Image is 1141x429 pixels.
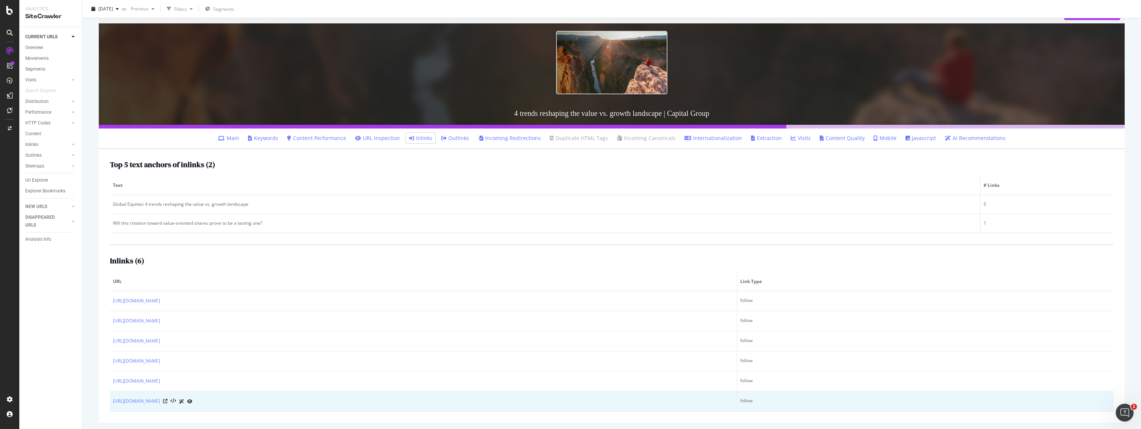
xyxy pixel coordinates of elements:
[25,87,64,95] a: Search Engines
[25,162,44,170] div: Sitemaps
[25,119,51,127] div: HTTP Codes
[25,235,77,243] a: Analysis Info
[409,134,432,142] a: Inlinks
[25,130,41,138] div: Content
[945,134,1005,142] a: AI Recommendations
[113,201,977,208] div: Global Equities 4 trends reshaping the value vs. growth landscape
[25,33,58,41] div: CURRENT URLS
[128,3,157,15] button: Previous
[25,235,51,243] div: Analysis Info
[110,257,144,265] h2: Inlinks ( 6 )
[248,134,278,142] a: Keywords
[25,65,77,73] a: Segments
[25,214,69,229] a: DISAPPEARED URLS
[164,3,196,15] button: Filters
[25,203,47,211] div: NEW URLS
[128,6,149,12] span: Previous
[1116,404,1134,422] iframe: Intercom live chat
[25,76,36,84] div: Visits
[791,134,811,142] a: Visits
[25,176,48,184] div: Url Explorer
[113,397,160,405] a: [URL][DOMAIN_NAME]
[187,397,192,405] a: URL Inspection
[556,31,667,94] img: 4 trends reshaping the value vs. growth landscape | Capital Group
[98,6,113,12] span: 2025 Aug. 29th
[25,44,43,52] div: Overview
[25,176,77,184] a: Url Explorer
[25,162,69,170] a: Sitemaps
[820,134,865,142] a: Content Quality
[113,182,975,189] span: Text
[478,134,541,142] a: Incoming Redirections
[25,152,42,159] div: Outlinks
[179,397,184,405] a: AI Url Details
[25,98,49,105] div: Distribution
[25,55,49,62] div: Movements
[984,220,1111,227] div: 1
[25,214,63,229] div: DISAPPEARED URLS
[751,134,782,142] a: Extraction
[174,6,187,12] div: Filters
[25,12,76,21] div: SiteCrawler
[441,134,469,142] a: Outlinks
[355,134,400,142] a: URL Inspection
[25,108,69,116] a: Performance
[25,130,77,138] a: Content
[218,134,239,142] a: Main
[25,141,38,149] div: Inlinks
[25,87,56,95] div: Search Engines
[25,76,69,84] a: Visits
[25,203,69,211] a: NEW URLS
[25,141,69,149] a: Inlinks
[737,391,1114,412] td: follow
[287,134,346,142] a: Content Performance
[740,278,1109,285] span: Link Type
[25,44,77,52] a: Overview
[25,152,69,159] a: Outlinks
[25,33,69,41] a: CURRENT URLS
[163,399,168,403] a: Visit Online Page
[25,187,77,195] a: Explorer Bookmarks
[874,134,897,142] a: Mobile
[122,6,128,12] span: vs
[113,297,160,305] a: [URL][DOMAIN_NAME]
[737,291,1114,311] td: follow
[113,357,160,365] a: [URL][DOMAIN_NAME]
[737,311,1114,331] td: follow
[213,6,234,12] span: Segments
[25,6,76,12] div: Analytics
[110,160,215,169] h2: Top 5 text anchors of inlinks ( 2 )
[25,187,65,195] div: Explorer Bookmarks
[25,65,45,73] div: Segments
[25,98,69,105] a: Distribution
[984,182,1109,189] span: # Links
[99,102,1125,125] h3: 4 trends reshaping the value vs. growth landscape | Capital Group
[685,134,742,142] a: Internationalization
[113,220,977,227] div: Will this rotation toward value-oriented shares prove to be a lasting one?
[113,377,160,385] a: [URL][DOMAIN_NAME]
[906,134,936,142] a: Javascript
[1131,404,1137,410] span: 1
[113,337,160,345] a: [URL][DOMAIN_NAME]
[737,351,1114,371] td: follow
[170,399,176,404] button: View HTML Source
[202,3,237,15] button: Segments
[984,201,1111,208] div: 5
[113,317,160,325] a: [URL][DOMAIN_NAME]
[88,3,122,15] button: [DATE]
[25,108,51,116] div: Performance
[550,134,608,142] a: Duplicate HTML Tags
[25,55,77,62] a: Movements
[737,331,1114,351] td: follow
[737,371,1114,391] td: follow
[617,134,676,142] a: Incoming Canonicals
[113,278,732,285] span: URL
[25,119,69,127] a: HTTP Codes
